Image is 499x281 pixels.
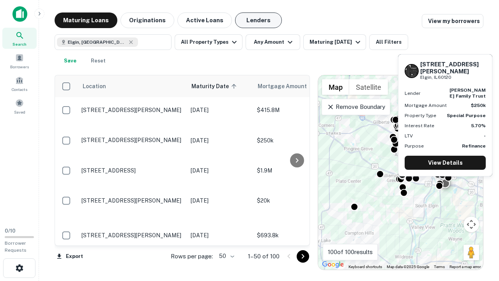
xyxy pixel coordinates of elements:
[447,113,486,118] strong: Special Purpose
[405,156,486,170] a: View Details
[320,260,346,270] img: Google
[12,41,27,47] span: Search
[177,12,232,28] button: Active Loans
[81,167,183,174] p: [STREET_ADDRESS]
[327,102,385,112] p: Remove Boundary
[2,28,37,49] a: Search
[120,12,174,28] button: Originations
[86,53,111,69] button: Reset
[12,86,27,92] span: Contacts
[12,6,27,22] img: capitalize-icon.png
[235,12,282,28] button: Lenders
[2,50,37,71] a: Borrowers
[187,75,253,97] th: Maturity Date
[258,82,317,91] span: Mortgage Amount
[257,136,335,145] p: $250k
[253,75,339,97] th: Mortgage Amount
[5,240,27,253] span: Borrower Requests
[81,197,183,204] p: [STREET_ADDRESS][PERSON_NAME]
[191,231,249,240] p: [DATE]
[55,12,117,28] button: Maturing Loans
[405,112,436,119] p: Property Type
[464,217,479,232] button: Map camera controls
[81,137,183,144] p: [STREET_ADDRESS][PERSON_NAME]
[175,34,242,50] button: All Property Types
[191,106,249,114] p: [DATE]
[484,133,486,139] strong: -
[55,251,85,262] button: Export
[10,64,29,70] span: Borrowers
[191,136,249,145] p: [DATE]
[449,87,486,98] strong: [PERSON_NAME] family trust
[405,102,447,109] p: Mortgage Amount
[246,34,300,50] button: Any Amount
[297,250,309,263] button: Go to next page
[422,14,483,28] a: View my borrowers
[460,219,499,256] iframe: Chat Widget
[58,53,83,69] button: Save your search to get updates of matches that match your search criteria.
[171,252,213,261] p: Rows per page:
[420,61,486,75] h6: [STREET_ADDRESS][PERSON_NAME]
[405,122,434,129] p: Interest Rate
[320,260,346,270] a: Open this area in Google Maps (opens a new window)
[248,252,280,261] p: 1–50 of 100
[257,106,335,114] p: $415.8M
[303,34,366,50] button: Maturing [DATE]
[2,96,37,117] a: Saved
[449,265,481,269] a: Report a map error
[405,132,413,139] p: LTV
[349,264,382,270] button: Keyboard shortcuts
[349,79,388,95] button: Show satellite imagery
[405,142,424,149] p: Purpose
[257,166,335,175] p: $1.9M
[322,79,349,95] button: Show street map
[310,37,363,47] div: Maturing [DATE]
[78,75,187,97] th: Location
[471,123,486,128] strong: 5.70%
[257,196,335,205] p: $20k
[462,143,486,149] strong: Refinance
[5,228,16,234] span: 0 / 10
[387,265,429,269] span: Map data ©2025 Google
[191,196,249,205] p: [DATE]
[369,34,408,50] button: All Filters
[420,74,486,81] p: Elgin, IL60120
[81,107,183,114] p: [STREET_ADDRESS][PERSON_NAME]
[191,82,239,91] span: Maturity Date
[257,231,335,240] p: $693.8k
[471,103,486,108] strong: $250k
[434,265,445,269] a: Terms (opens in new tab)
[191,166,249,175] p: [DATE]
[2,73,37,94] a: Contacts
[14,109,25,115] span: Saved
[405,90,421,97] p: Lender
[68,39,126,46] span: Elgin, [GEOGRAPHIC_DATA], [GEOGRAPHIC_DATA]
[216,251,235,262] div: 50
[328,247,373,257] p: 100 of 100 results
[82,82,106,91] span: Location
[81,232,183,239] p: [STREET_ADDRESS][PERSON_NAME]
[318,75,483,270] div: 0 0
